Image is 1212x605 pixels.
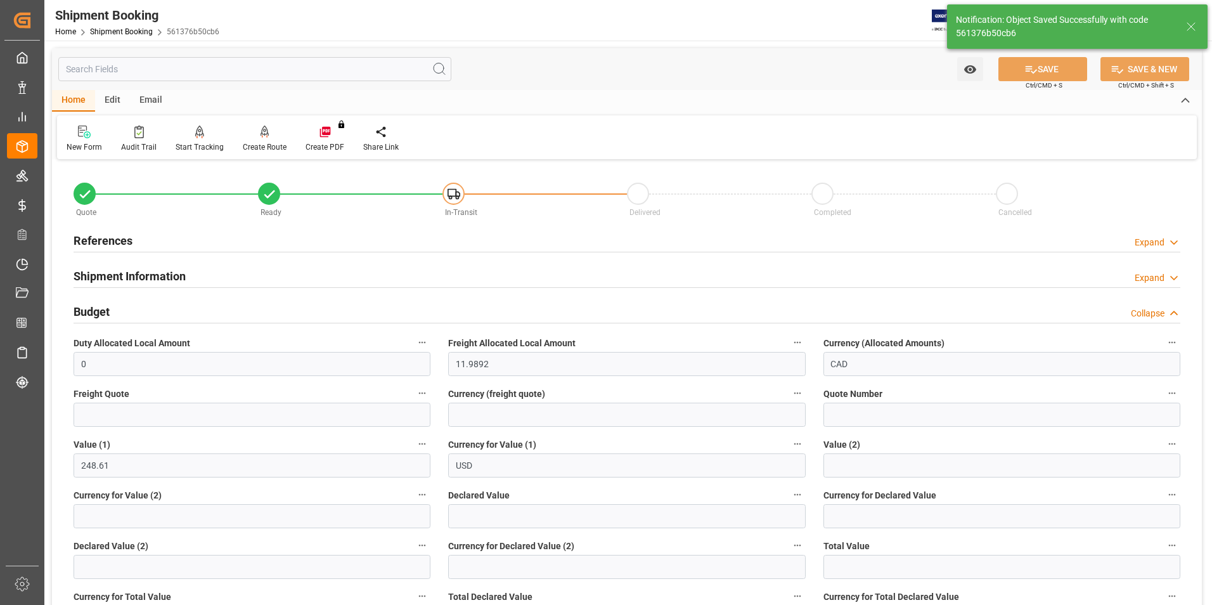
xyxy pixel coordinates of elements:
span: Currency for Declared Value [823,489,936,502]
input: Search Fields [58,57,451,81]
span: Declared Value (2) [74,540,148,553]
div: Share Link [363,141,399,153]
button: SAVE & NEW [1100,57,1189,81]
span: Currency for Value (1) [448,438,536,452]
button: Quote Number [1164,385,1180,401]
span: Delivered [629,208,661,217]
span: Freight Quote [74,387,129,401]
span: Currency (Allocated Amounts) [823,337,944,350]
button: Value (1) [414,436,430,452]
div: Home [52,90,95,112]
div: Expand [1135,236,1164,249]
div: Shipment Booking [55,6,219,25]
span: Value (2) [823,438,860,452]
button: Currency (freight quote) [789,385,806,401]
span: Ready [261,208,281,217]
span: Duty Allocated Local Amount [74,337,190,350]
img: Exertis%20JAM%20-%20Email%20Logo.jpg_1722504956.jpg [932,10,976,32]
div: Expand [1135,271,1164,285]
button: Currency for Declared Value [1164,486,1180,503]
div: New Form [67,141,102,153]
button: Currency for Value (1) [789,436,806,452]
button: Freight Quote [414,385,430,401]
span: Total Value [823,540,870,553]
button: Currency for Total Declared Value [1164,588,1180,604]
span: Freight Allocated Local Amount [448,337,576,350]
span: Ctrl/CMD + S [1026,81,1062,90]
div: Audit Trail [121,141,157,153]
button: Value (2) [1164,436,1180,452]
h2: Shipment Information [74,268,186,285]
div: Email [130,90,172,112]
span: Currency (freight quote) [448,387,545,401]
span: Currency for Value (2) [74,489,162,502]
div: Collapse [1131,307,1164,320]
span: Currency for Total Declared Value [823,590,959,604]
span: Ctrl/CMD + Shift + S [1118,81,1174,90]
div: Edit [95,90,130,112]
h2: References [74,232,132,249]
div: Notification: Object Saved Successfully with code 561376b50cb6 [956,13,1174,40]
button: SAVE [998,57,1087,81]
button: Duty Allocated Local Amount [414,334,430,351]
button: Total Value [1164,537,1180,554]
button: Currency (Allocated Amounts) [1164,334,1180,351]
span: Quote Number [823,387,882,401]
span: Completed [814,208,851,217]
button: Currency for Total Value [414,588,430,604]
div: Create Route [243,141,287,153]
span: Declared Value [448,489,510,502]
a: Shipment Booking [90,27,153,36]
button: Freight Allocated Local Amount [789,334,806,351]
button: open menu [957,57,983,81]
h2: Budget [74,303,110,320]
button: Total Declared Value [789,588,806,604]
span: Total Declared Value [448,590,532,604]
a: Home [55,27,76,36]
span: In-Transit [445,208,477,217]
span: Quote [76,208,96,217]
button: Declared Value (2) [414,537,430,554]
span: Currency for Total Value [74,590,171,604]
span: Value (1) [74,438,110,452]
button: Declared Value [789,486,806,503]
button: Currency for Declared Value (2) [789,537,806,554]
div: Start Tracking [176,141,224,153]
button: Currency for Value (2) [414,486,430,503]
span: Currency for Declared Value (2) [448,540,574,553]
span: Cancelled [998,208,1032,217]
